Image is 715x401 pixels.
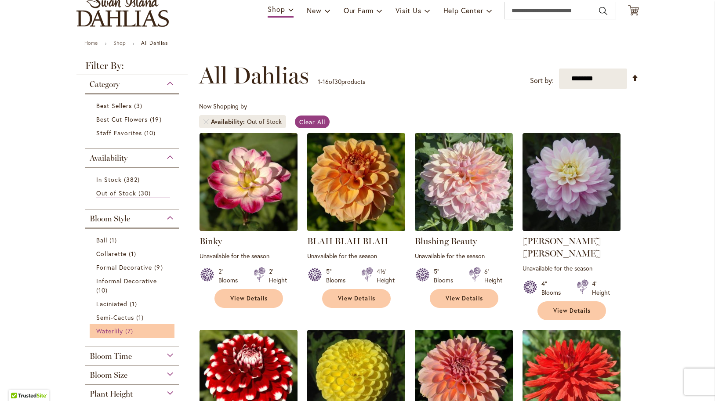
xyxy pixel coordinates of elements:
[96,313,171,322] a: Semi-Cactus 1
[90,153,127,163] span: Availability
[96,188,171,198] a: Out of Stock 30
[218,267,243,285] div: 2" Blooms
[415,133,513,231] img: Blushing Beauty
[214,289,283,308] a: View Details
[523,224,621,233] a: Charlotte Mae
[130,299,139,308] span: 1
[200,133,298,231] img: Binky
[134,101,145,110] span: 3
[484,267,502,285] div: 6' Height
[523,133,621,231] img: Charlotte Mae
[268,4,285,14] span: Shop
[334,77,341,86] span: 30
[138,188,153,198] span: 30
[96,101,132,110] span: Best Sellers
[396,6,421,15] span: Visit Us
[434,267,458,285] div: 5" Blooms
[90,214,130,224] span: Bloom Style
[90,389,133,399] span: Plant Height
[129,249,138,258] span: 1
[318,77,320,86] span: 1
[199,62,309,89] span: All Dahlias
[200,224,298,233] a: Binky
[446,295,483,302] span: View Details
[541,279,566,297] div: 4" Blooms
[443,6,483,15] span: Help Center
[523,264,621,272] p: Unavailable for the season
[96,189,137,197] span: Out of Stock
[96,115,148,123] span: Best Cut Flowers
[203,119,209,124] a: Remove Availability Out of Stock
[415,224,513,233] a: Blushing Beauty
[141,40,168,46] strong: All Dahlias
[338,295,376,302] span: View Details
[96,313,134,322] span: Semi-Cactus
[96,300,128,308] span: Laciniated
[326,267,351,285] div: 5" Blooms
[136,313,146,322] span: 1
[344,6,374,15] span: Our Farm
[415,236,477,246] a: Blushing Beauty
[592,279,610,297] div: 4' Height
[537,301,606,320] a: View Details
[76,61,188,75] strong: Filter By:
[96,115,171,124] a: Best Cut Flowers
[113,40,126,46] a: Shop
[307,224,405,233] a: Blah Blah Blah
[199,102,247,110] span: Now Shopping by
[430,289,498,308] a: View Details
[415,252,513,260] p: Unavailable for the season
[377,267,395,285] div: 4½' Height
[96,299,171,308] a: Laciniated 1
[96,128,171,137] a: Staff Favorites
[96,175,171,184] a: In Stock 382
[90,351,132,361] span: Bloom Time
[523,236,601,259] a: [PERSON_NAME] [PERSON_NAME]
[318,75,365,89] p: - of products
[299,118,325,126] span: Clear All
[96,249,127,258] span: Collarette
[96,285,110,295] span: 10
[322,289,391,308] a: View Details
[211,117,247,126] span: Availability
[230,295,268,302] span: View Details
[247,117,282,126] div: Out of Stock
[7,370,31,394] iframe: Launch Accessibility Center
[307,236,388,246] a: BLAH BLAH BLAH
[96,235,171,245] a: Ball 1
[200,236,222,246] a: Binky
[200,252,298,260] p: Unavailable for the season
[307,133,405,231] img: Blah Blah Blah
[96,263,152,271] span: Formal Decorative
[90,370,127,380] span: Bloom Size
[96,277,157,285] span: Informal Decorative
[96,249,171,258] a: Collarette 1
[96,129,142,137] span: Staff Favorites
[124,175,142,184] span: 382
[90,79,120,89] span: Category
[295,116,330,128] a: Clear All
[84,40,98,46] a: Home
[553,307,591,314] span: View Details
[96,327,123,335] span: Waterlily
[96,326,171,336] a: Waterlily 7
[269,267,287,285] div: 2' Height
[96,276,171,295] a: Informal Decorative 10
[96,175,122,184] span: In Stock
[96,263,171,272] a: Formal Decorative 9
[323,77,329,86] span: 16
[150,115,163,124] span: 19
[109,235,119,245] span: 1
[307,252,405,260] p: Unavailable for the season
[96,101,171,110] a: Best Sellers
[307,6,321,15] span: New
[96,236,107,244] span: Ball
[144,128,158,137] span: 10
[530,72,554,89] label: Sort by:
[125,326,135,336] span: 7
[154,263,165,272] span: 9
